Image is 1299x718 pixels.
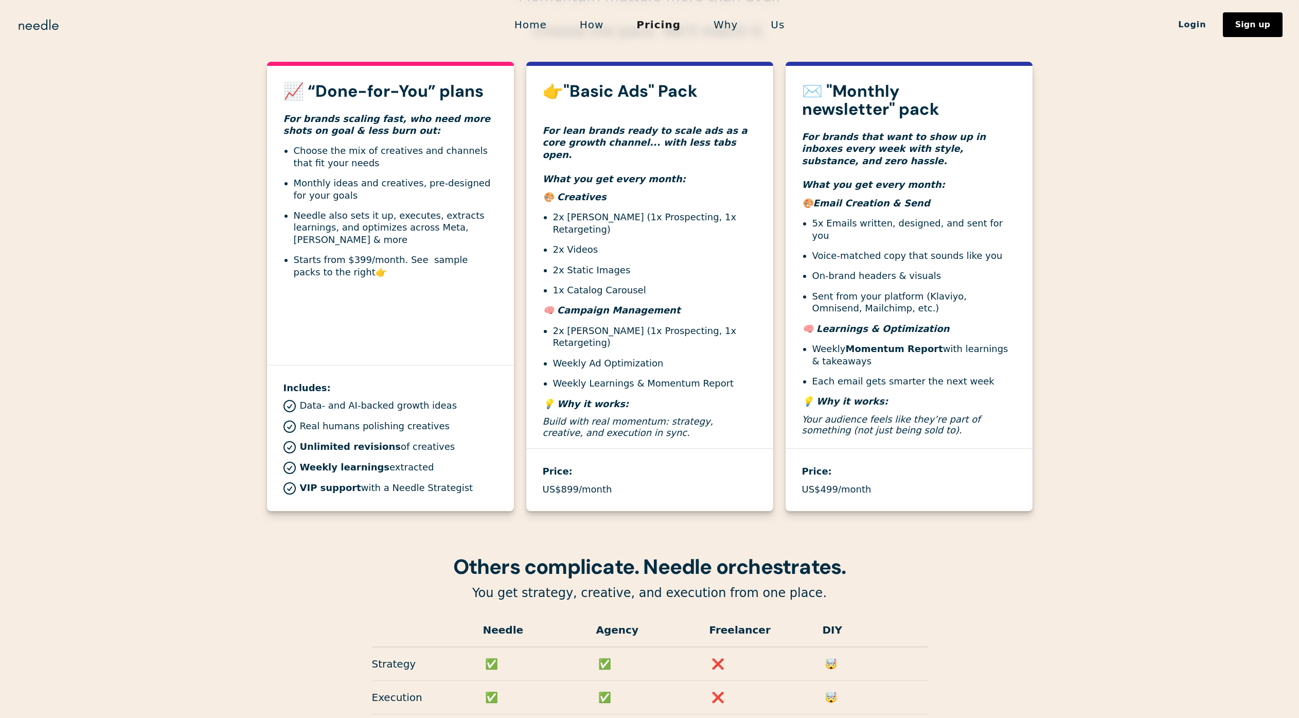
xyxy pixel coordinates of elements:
[563,14,620,36] a: How
[483,624,524,636] strong: Needle
[711,691,814,704] p: ❌
[598,658,701,670] p: ✅
[812,270,1016,282] li: On-brand headers & visuals
[372,691,475,704] p: Execution
[711,658,814,670] p: ❌
[754,14,801,36] a: Us
[845,343,942,354] strong: Momentum Report
[294,177,497,201] li: Monthly ideas and creatives, pre-designed for your goals
[485,691,588,704] p: ✅
[823,624,843,636] strong: DIY
[553,377,757,389] li: Weekly Learnings & Momentum Report
[825,691,928,704] p: 🤯
[709,624,771,636] strong: Freelancer
[294,209,497,246] li: Needle also sets it up, executes, extracts learnings, and optimizes across Meta, [PERSON_NAME] & ...
[825,658,928,670] p: 🤯
[498,14,563,36] a: Home
[802,323,950,334] em: 🧠 Learnings & Optimization
[543,191,607,202] em: 🎨 Creatives
[543,465,757,477] h4: Price:
[697,14,754,36] a: Why
[1235,21,1270,29] div: Sign up
[300,400,457,411] p: Data- and AI-backed growth ideas
[812,217,1016,241] li: 5x Emails written, designed, and sent for you
[802,414,981,436] em: Your audience feels like they’re part of something (not just being sold to).
[802,465,1016,477] h4: Price:
[620,14,697,36] a: Pricing
[553,243,757,255] li: 2x Videos
[553,325,757,349] li: 2x [PERSON_NAME] (1x Prospecting, 1x Retargeting)
[802,82,1016,118] h3: ✉️ "Monthly newsletter" pack
[553,211,757,235] li: 2x [PERSON_NAME] (1x Prospecting, 1x Retargeting)
[553,357,757,369] li: Weekly Ad Optimization
[283,382,497,394] h4: Includes:
[1162,16,1223,33] a: Login
[543,484,612,495] p: US$899/month
[812,250,1016,261] li: Voice-matched copy that sounds like you
[283,82,497,100] h3: 📈 “Done-for-You” plans
[802,198,813,208] em: 🎨
[553,284,757,296] li: 1x Catalog Carousel
[812,375,1016,387] li: Each email gets smarter the next week
[598,691,701,704] p: ✅
[372,658,475,670] p: Strategy
[300,482,361,493] strong: VIP support
[802,396,888,407] em: 💡 Why it works:
[300,441,401,452] strong: Unlimited revisions
[543,416,714,438] em: Build with real momentum: strategy, creative, and execution in sync.
[300,462,390,472] strong: Weekly learnings
[543,305,681,316] em: 🧠 Campaign Management
[453,553,846,580] strong: Others complicate. Needle orchestrates.
[553,264,757,276] li: 2x Static Images
[300,462,434,473] p: extracted
[300,421,450,432] p: Real humans polishing creatives
[543,398,629,409] em: 💡 Why it works:
[376,267,387,277] strong: 👉
[813,198,930,208] em: Email Creation & Send
[300,441,455,452] p: of creatives
[802,131,986,190] em: For brands that want to show up in inboxes every week with style, substance, and zero hassle. Wha...
[294,254,497,278] li: Starts from $399/month. See sample packs to the right
[802,484,871,495] p: US$499/month
[812,290,1016,314] li: Sent from your platform (Klaviyo, Omnisend, Mailchimp, etc.)
[1223,12,1283,37] a: Sign up
[543,80,698,102] strong: 👉"Basic Ads" Pack
[300,482,473,494] p: with a Needle Strategist
[294,145,497,169] li: Choose the mix of creatives and channels that fit your needs
[283,113,491,136] em: For brands scaling fast, who need more shots on goal & less burn out:
[812,343,1016,367] li: Weekly with learnings & takeaways
[485,658,588,670] p: ✅
[596,624,639,636] strong: Agency
[543,125,748,184] em: For lean brands ready to scale ads as a core growth channel... with less tabs open. What you get ...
